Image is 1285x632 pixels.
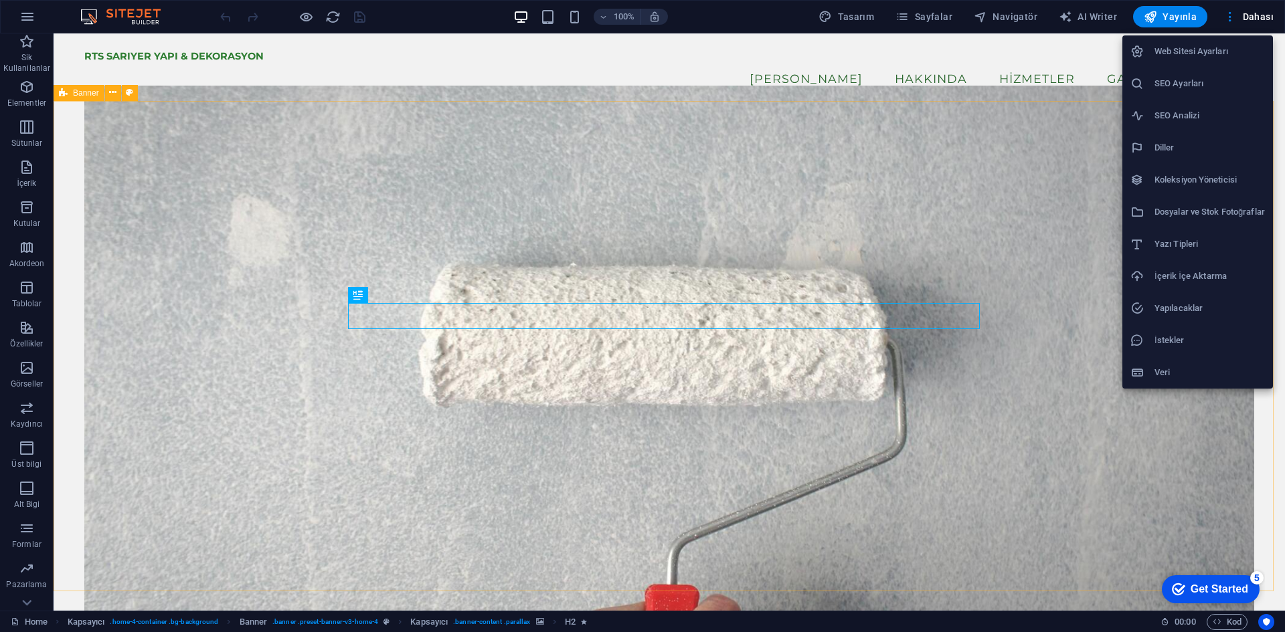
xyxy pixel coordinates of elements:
div: Get Started 5 items remaining, 0% complete [11,7,108,35]
h6: Yazı Tipleri [1154,236,1265,252]
h6: Yapılacaklar [1154,300,1265,316]
h6: İstekler [1154,332,1265,348]
h6: Dosyalar ve Stok Fotoğraflar [1154,204,1265,220]
div: Get Started [39,15,97,27]
h6: İçerik İçe Aktarma [1154,268,1265,284]
h6: SEO Ayarları [1154,76,1265,92]
h6: Veri [1154,364,1265,381]
h6: Web Sitesi Ayarları [1154,43,1265,60]
h6: Koleksiyon Yöneticisi [1154,172,1265,188]
div: 5 [99,3,112,16]
h6: SEO Analizi [1154,108,1265,124]
h6: Diller [1154,140,1265,156]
